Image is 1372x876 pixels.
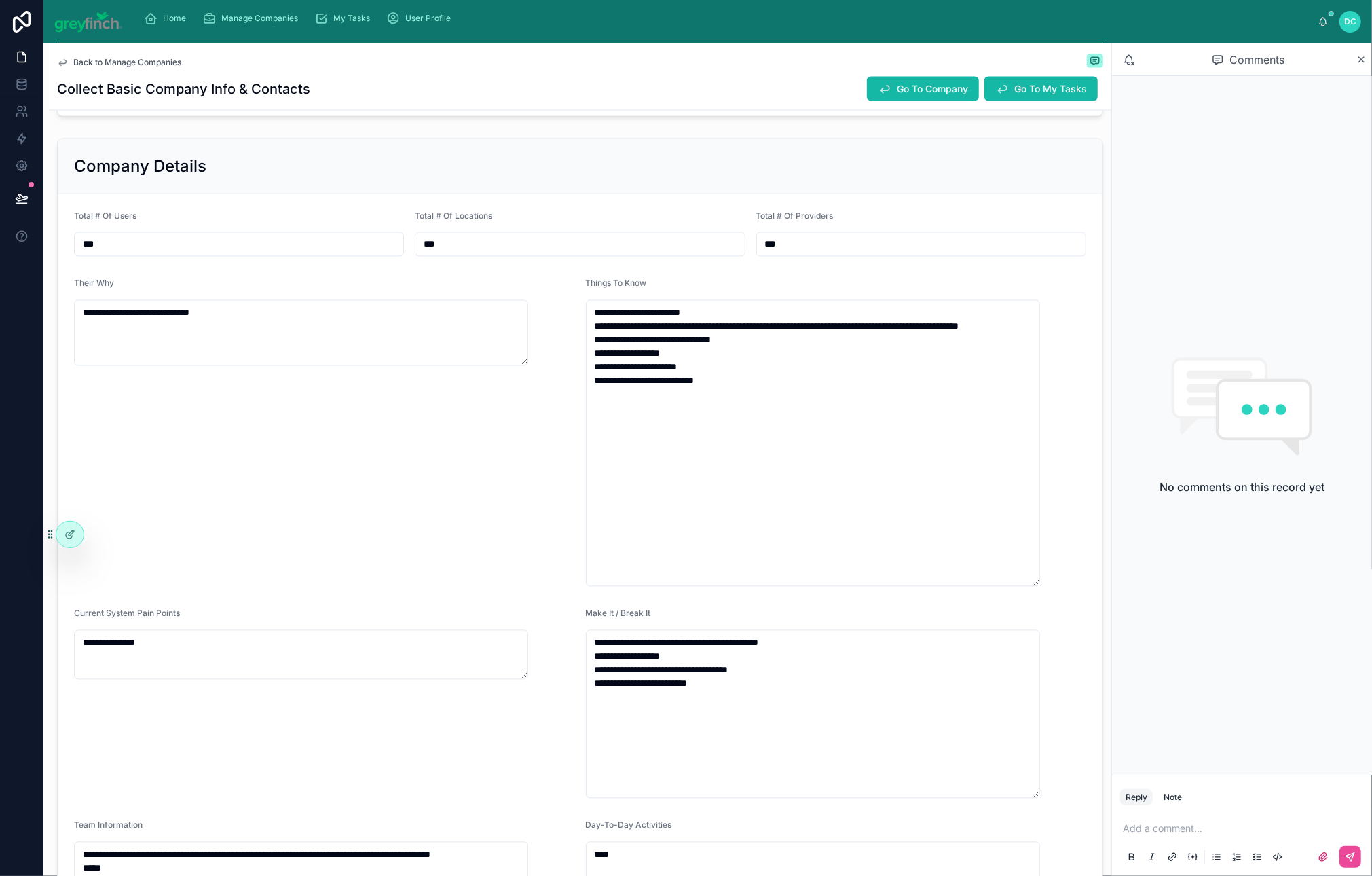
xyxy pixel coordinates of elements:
a: User Profile [383,6,461,31]
span: DC [1344,16,1356,27]
span: User Profile [406,13,451,24]
img: App logo [54,11,123,33]
span: My Tasks [334,13,371,24]
span: Home [164,13,187,24]
span: Total # Of Locations [415,211,492,221]
span: Go To Company [897,82,968,96]
h1: Collect Basic Company Info & Contacts [57,79,310,98]
span: Total # Of Users [74,211,136,221]
button: Note [1158,789,1187,805]
span: Their Why [74,278,114,289]
button: Reply [1120,789,1153,805]
h2: No comments on this record yet [1160,479,1324,495]
a: My Tasks [311,6,380,31]
span: Comments [1229,52,1284,68]
span: Current System Pain Points [74,608,180,619]
div: Note [1164,792,1182,803]
h2: Company Details [74,156,206,177]
span: Day-To-Day Activities [586,820,672,831]
a: Home [141,6,196,31]
span: Back to Manage Companies [73,57,181,68]
span: Go To My Tasks [1014,82,1087,96]
span: Make It / Break It [586,608,651,619]
button: Go To My Tasks [984,77,1098,101]
button: Go To Company [867,77,979,101]
a: Back to Manage Companies [57,57,181,68]
a: Manage Companies [199,6,308,31]
span: Things To Know [586,278,647,289]
div: scrollable content [134,3,1318,33]
span: Total # Of Providers [756,211,834,221]
span: Team Information [74,820,143,831]
span: Manage Companies [222,13,299,24]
